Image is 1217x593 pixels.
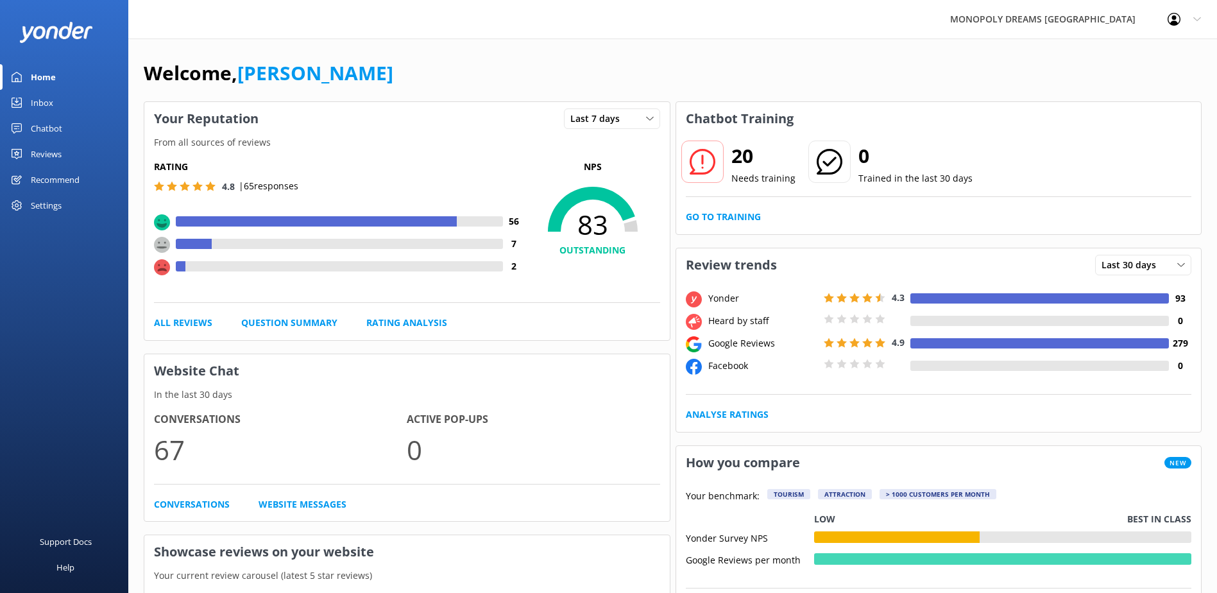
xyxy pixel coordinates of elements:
[144,135,670,150] p: From all sources of reviews
[676,248,787,282] h3: Review trends
[1169,314,1191,328] h4: 0
[1164,457,1191,468] span: New
[705,336,821,350] div: Google Reviews
[525,160,660,174] p: NPS
[686,210,761,224] a: Go to Training
[705,359,821,373] div: Facebook
[880,489,996,499] div: > 1000 customers per month
[154,497,230,511] a: Conversations
[767,489,810,499] div: Tourism
[731,171,796,185] p: Needs training
[814,512,835,526] p: Low
[525,209,660,241] span: 83
[31,90,53,116] div: Inbox
[154,411,407,428] h4: Conversations
[241,316,337,330] a: Question Summary
[731,141,796,171] h2: 20
[237,60,393,86] a: [PERSON_NAME]
[705,291,821,305] div: Yonder
[19,22,93,43] img: yonder-white-logo.png
[31,167,80,193] div: Recommend
[56,554,74,580] div: Help
[1127,512,1191,526] p: Best in class
[892,291,905,304] span: 4.3
[31,141,62,167] div: Reviews
[705,314,821,328] div: Heard by staff
[259,497,346,511] a: Website Messages
[407,411,660,428] h4: Active Pop-ups
[686,408,769,422] a: Analyse Ratings
[686,531,814,543] div: Yonder Survey NPS
[154,160,525,174] h5: Rating
[154,316,212,330] a: All Reviews
[154,428,407,471] p: 67
[686,489,760,504] p: Your benchmark:
[1102,258,1164,272] span: Last 30 days
[1169,291,1191,305] h4: 93
[858,141,973,171] h2: 0
[144,569,670,583] p: Your current review carousel (latest 5 star reviews)
[222,180,235,193] span: 4.8
[892,336,905,348] span: 4.9
[858,171,973,185] p: Trained in the last 30 days
[503,214,525,228] h4: 56
[570,112,627,126] span: Last 7 days
[676,446,810,479] h3: How you compare
[818,489,872,499] div: Attraction
[31,116,62,141] div: Chatbot
[144,388,670,402] p: In the last 30 days
[31,193,62,218] div: Settings
[686,553,814,565] div: Google Reviews per month
[144,535,670,569] h3: Showcase reviews on your website
[525,243,660,257] h4: OUTSTANDING
[144,354,670,388] h3: Website Chat
[1169,336,1191,350] h4: 279
[407,428,660,471] p: 0
[676,102,803,135] h3: Chatbot Training
[40,529,92,554] div: Support Docs
[366,316,447,330] a: Rating Analysis
[144,58,393,89] h1: Welcome,
[503,259,525,273] h4: 2
[31,64,56,90] div: Home
[144,102,268,135] h3: Your Reputation
[239,179,298,193] p: | 65 responses
[503,237,525,251] h4: 7
[1169,359,1191,373] h4: 0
